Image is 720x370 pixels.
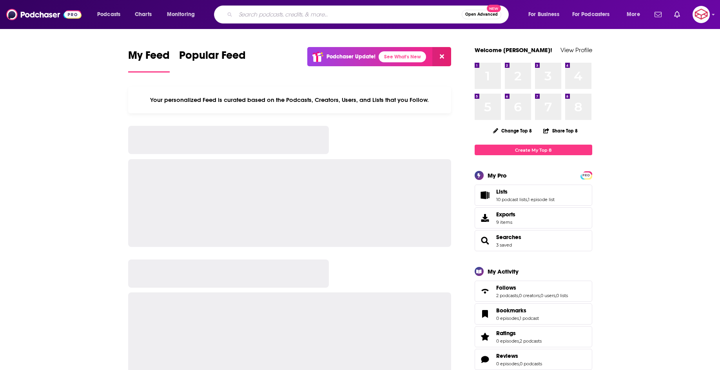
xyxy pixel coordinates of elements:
[582,172,591,178] span: PRO
[520,361,542,366] a: 0 podcasts
[496,188,555,195] a: Lists
[496,219,515,225] span: 9 items
[572,9,610,20] span: For Podcasters
[475,281,592,302] span: Follows
[519,316,520,321] span: ,
[519,338,520,344] span: ,
[475,303,592,325] span: Bookmarks
[520,316,539,321] a: 1 podcast
[477,286,493,297] a: Follows
[236,8,462,21] input: Search podcasts, credits, & more...
[487,5,501,12] span: New
[179,49,246,73] a: Popular Feed
[555,293,556,298] span: ,
[128,87,452,113] div: Your personalized Feed is curated based on the Podcasts, Creators, Users, and Lists that you Follow.
[543,123,578,138] button: Share Top 8
[496,307,526,314] span: Bookmarks
[528,197,555,202] a: 1 episode list
[496,284,568,291] a: Follows
[519,361,520,366] span: ,
[462,10,501,19] button: Open AdvancedNew
[488,172,507,179] div: My Pro
[540,293,540,298] span: ,
[128,49,170,67] span: My Feed
[167,9,195,20] span: Monitoring
[560,46,592,54] a: View Profile
[496,352,542,359] a: Reviews
[651,8,665,21] a: Show notifications dropdown
[496,352,518,359] span: Reviews
[496,211,515,218] span: Exports
[693,6,710,23] img: User Profile
[528,9,559,20] span: For Business
[475,207,592,229] a: Exports
[519,293,540,298] a: 0 creators
[567,8,621,21] button: open menu
[496,197,527,202] a: 10 podcast lists
[693,6,710,23] button: Show profile menu
[326,53,375,60] p: Podchaser Update!
[475,349,592,370] span: Reviews
[488,268,519,275] div: My Activity
[496,284,516,291] span: Follows
[556,293,568,298] a: 0 lists
[496,188,508,195] span: Lists
[540,293,555,298] a: 0 users
[496,242,512,248] a: 3 saved
[496,307,539,314] a: Bookmarks
[520,338,542,344] a: 2 podcasts
[161,8,205,21] button: open menu
[477,308,493,319] a: Bookmarks
[465,13,498,16] span: Open Advanced
[475,185,592,206] span: Lists
[135,9,152,20] span: Charts
[582,172,591,178] a: PRO
[92,8,131,21] button: open menu
[496,316,519,321] a: 0 episodes
[496,330,516,337] span: Ratings
[671,8,683,21] a: Show notifications dropdown
[128,49,170,73] a: My Feed
[475,46,552,54] a: Welcome [PERSON_NAME]!
[488,126,537,136] button: Change Top 8
[693,6,710,23] span: Logged in as callista
[477,331,493,342] a: Ratings
[621,8,650,21] button: open menu
[475,326,592,347] span: Ratings
[6,7,82,22] img: Podchaser - Follow, Share and Rate Podcasts
[496,330,542,337] a: Ratings
[477,235,493,246] a: Searches
[97,9,120,20] span: Podcasts
[496,293,518,298] a: 2 podcasts
[477,354,493,365] a: Reviews
[475,145,592,155] a: Create My Top 8
[496,234,521,241] a: Searches
[627,9,640,20] span: More
[179,49,246,67] span: Popular Feed
[475,230,592,251] span: Searches
[496,338,519,344] a: 0 episodes
[379,51,426,62] a: See What's New
[523,8,569,21] button: open menu
[221,5,516,24] div: Search podcasts, credits, & more...
[130,8,156,21] a: Charts
[496,361,519,366] a: 0 episodes
[477,212,493,223] span: Exports
[477,190,493,201] a: Lists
